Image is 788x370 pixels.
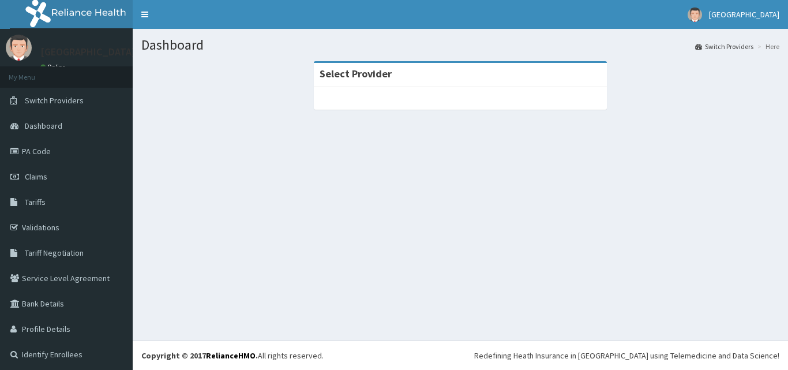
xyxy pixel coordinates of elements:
h1: Dashboard [141,38,779,53]
img: User Image [688,8,702,22]
a: Online [40,63,68,71]
div: Redefining Heath Insurance in [GEOGRAPHIC_DATA] using Telemedicine and Data Science! [474,350,779,361]
span: Claims [25,171,47,182]
strong: Select Provider [320,67,392,80]
footer: All rights reserved. [133,341,788,370]
p: [GEOGRAPHIC_DATA] [40,47,136,57]
span: Dashboard [25,121,62,131]
strong: Copyright © 2017 . [141,350,258,361]
a: Switch Providers [695,42,753,51]
span: [GEOGRAPHIC_DATA] [709,9,779,20]
span: Tariffs [25,197,46,207]
li: Here [755,42,779,51]
img: User Image [6,35,32,61]
span: Switch Providers [25,95,84,106]
a: RelianceHMO [206,350,256,361]
span: Tariff Negotiation [25,248,84,258]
